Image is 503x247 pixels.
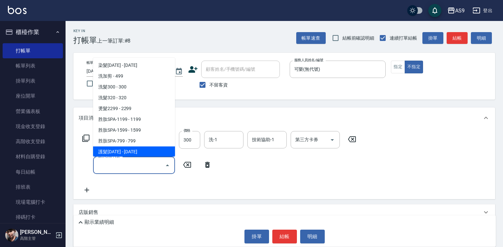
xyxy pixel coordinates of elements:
[470,5,495,17] button: 登出
[93,136,175,146] span: 胜肽SPA-799 - 799
[93,103,175,114] span: 燙髮2299 - 2299
[342,35,375,42] span: 結帳前確認明細
[97,37,131,45] span: 上一筆訂單:#8
[447,32,468,44] button: 結帳
[73,204,495,220] div: 店販銷售
[79,209,98,216] p: 店販銷售
[20,236,53,241] p: 高階主管
[93,92,175,103] span: 洗髮320 - 320
[445,4,467,17] button: AS9
[79,115,98,122] p: 項目消費
[3,195,63,210] a: 現場電腦打卡
[327,135,338,145] button: Open
[93,60,175,71] span: 染髮[DATE] - [DATE]
[3,210,63,225] a: 掃碼打卡
[73,29,97,33] h2: Key In
[93,82,175,92] span: 洗髮300 - 300
[209,82,228,88] span: 不留客資
[3,58,63,73] a: 帳單列表
[8,6,27,14] img: Logo
[3,73,63,88] a: 掛單列表
[3,119,63,134] a: 現金收支登錄
[3,149,63,164] a: 材料自購登錄
[73,107,495,128] div: 項目消費
[244,230,269,243] button: 掛單
[3,164,63,180] a: 每日結帳
[422,32,443,44] button: 掛單
[184,128,190,133] label: 價格
[3,134,63,149] a: 高階收支登錄
[3,24,63,41] button: 櫃檯作業
[93,71,175,82] span: 洗加剪 - 499
[391,61,405,73] button: 指定
[471,32,492,44] button: 明細
[3,88,63,104] a: 座位開單
[162,160,173,171] button: Close
[3,180,63,195] a: 排班表
[455,7,465,15] div: AS9
[5,229,18,242] img: Person
[405,61,423,73] button: 不指定
[296,32,326,44] button: 帳單速查
[3,43,63,58] a: 打帳單
[87,66,168,77] input: YYYY/MM/DD hh:mm
[171,64,187,79] button: Choose date, selected date is 2025-09-24
[390,35,417,42] span: 連續打單結帳
[3,104,63,119] a: 營業儀表板
[294,58,323,63] label: 服務人員姓名/編號
[428,4,441,17] button: save
[73,36,97,45] h3: 打帳單
[272,230,297,243] button: 結帳
[85,219,114,226] p: 顯示業績明細
[87,60,100,65] label: 帳單日期
[93,125,175,136] span: 胜肽SPA-1599 - 1599
[20,229,53,236] h5: [PERSON_NAME]
[300,230,325,243] button: 明細
[93,146,175,157] span: 護髮[DATE] - [DATE]
[93,114,175,125] span: 胜肽SPA-1199 - 1199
